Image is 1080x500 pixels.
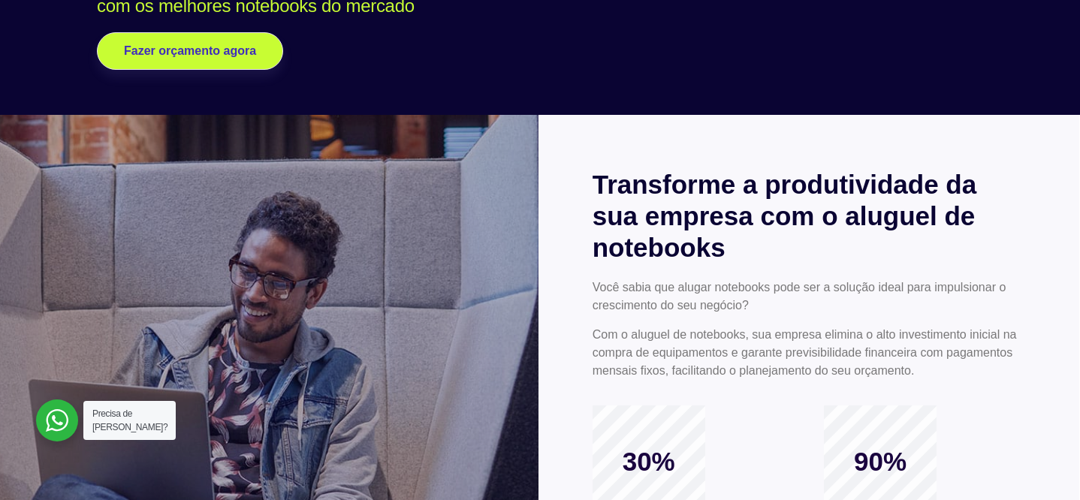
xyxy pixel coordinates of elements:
[1005,428,1080,500] iframe: Chat Widget
[1005,428,1080,500] div: Widget de chat
[824,446,937,477] span: 90%
[593,169,1026,264] h2: Transforme a produtividade da sua empresa com o aluguel de notebooks
[593,326,1026,380] p: Com o aluguel de notebooks, sua empresa elimina o alto investimento inicial na compra de equipame...
[593,446,705,477] span: 30%
[593,279,1026,315] p: Você sabia que alugar notebooks pode ser a solução ideal para impulsionar o crescimento do seu ne...
[97,32,283,70] a: Fazer orçamento agora
[92,408,167,432] span: Precisa de [PERSON_NAME]?
[124,45,256,57] span: Fazer orçamento agora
